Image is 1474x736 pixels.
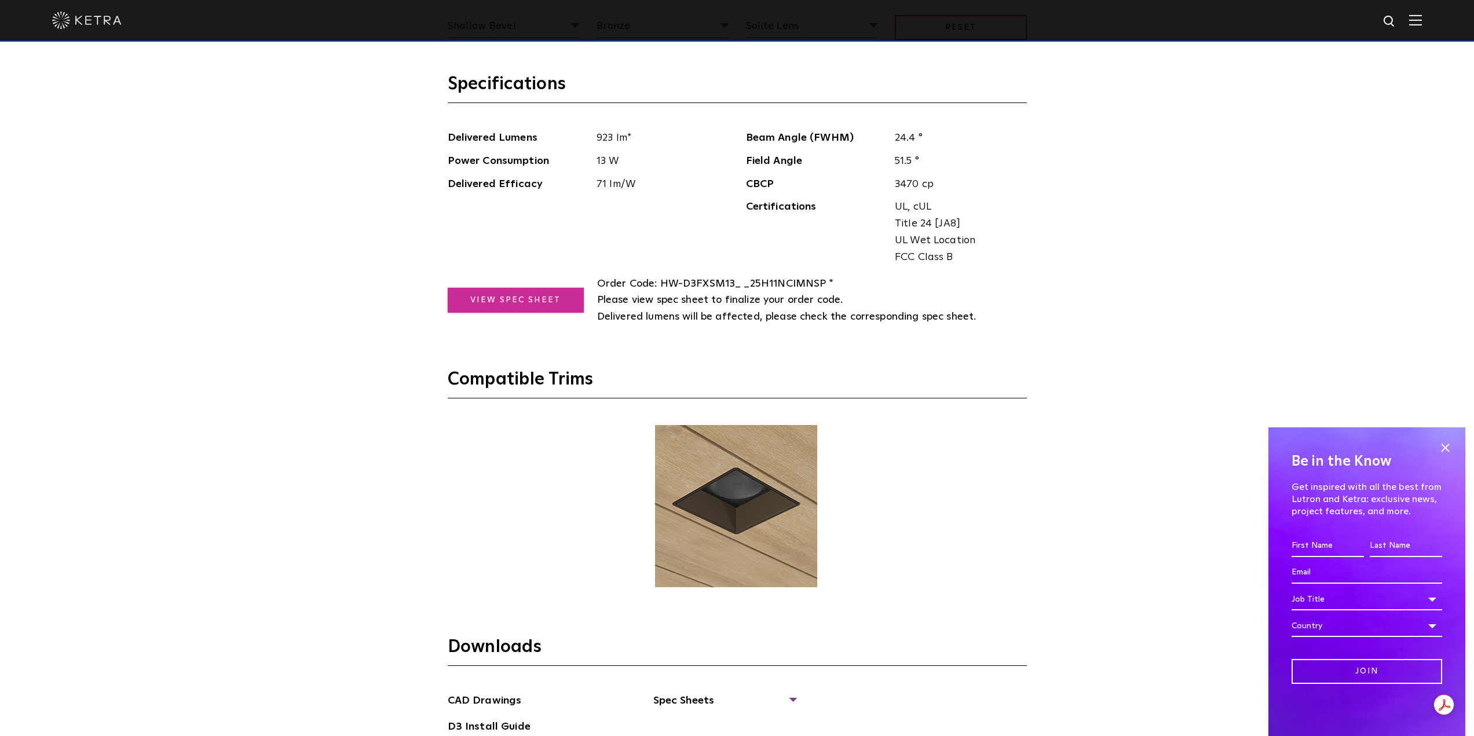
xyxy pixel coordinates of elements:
span: UL Wet Location [895,232,1018,249]
input: Email [1292,562,1442,584]
span: HW-D3FXSM13_ _25H11NCIMNSP * Please view spec sheet to finalize your order code. [597,279,843,306]
h3: Compatible Trims [448,368,1027,398]
img: Hamburger%20Nav.svg [1409,14,1422,25]
div: Country [1292,615,1442,637]
input: First Name [1292,535,1364,557]
h4: Be in the Know [1292,451,1442,473]
a: CAD Drawings [448,693,522,711]
span: 13 W [588,153,729,170]
span: Certifications [746,199,887,265]
span: 923 lm* [588,130,729,147]
span: 3470 cp [886,176,1027,193]
span: Order Code: [597,279,657,289]
span: Delivered Lumens [448,130,588,147]
span: 71 lm/W [588,176,729,193]
span: Power Consumption [448,153,588,170]
a: View Spec Sheet [448,288,584,313]
span: FCC Class B [895,249,1018,266]
div: Job Title [1292,588,1442,610]
span: 24.4 ° [886,130,1027,147]
span: Title 24 [JA8] [895,215,1018,232]
img: TRM264.jpg [653,425,819,587]
h3: Downloads [448,636,1027,666]
span: CBCP [746,176,887,193]
input: Join [1292,659,1442,684]
span: Delivered Efficacy [448,176,588,193]
h3: Specifications [448,73,1027,103]
input: Last Name [1370,535,1442,557]
img: ketra-logo-2019-white [52,12,122,29]
span: UL, cUL [895,199,1018,215]
p: Get inspired with all the best from Lutron and Ketra: exclusive news, project features, and more. [1292,481,1442,517]
span: 51.5 ° [886,153,1027,170]
span: Field Angle [746,153,887,170]
span: Delivered lumens will be affected, please check the corresponding spec sheet. [597,312,976,322]
span: Spec Sheets [653,693,795,718]
span: Beam Angle (FWHM) [746,130,887,147]
img: search icon [1382,14,1397,29]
